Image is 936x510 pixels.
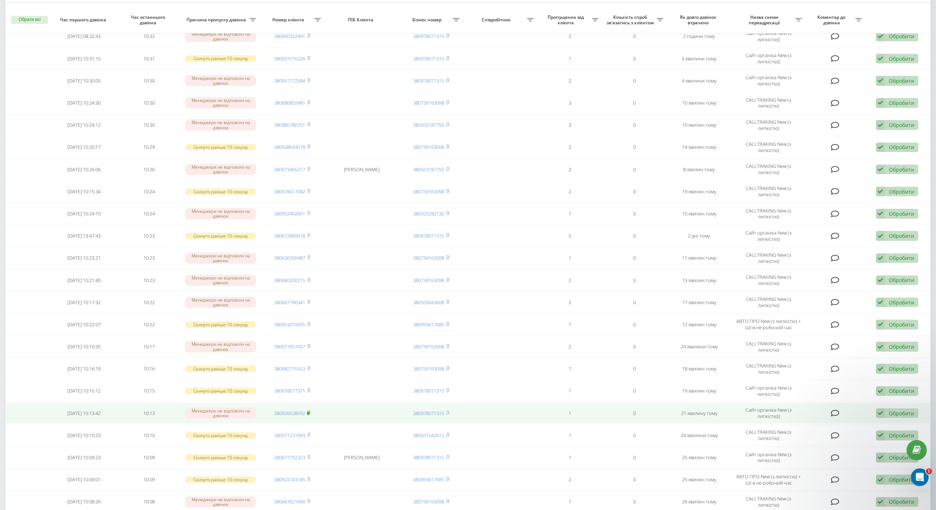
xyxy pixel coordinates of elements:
td: 10:09 [116,447,181,468]
span: Час останнього дзвінка [123,14,175,26]
td: Сайт органіка New (з липкістю)) [731,48,806,69]
a: 380672869018 [274,232,305,239]
td: 1 [537,314,602,335]
div: Менеджери не відповіли на дзвінок [185,297,256,308]
td: 0 [602,4,667,25]
td: 0 [602,92,667,113]
td: 2 [537,270,602,291]
td: 12 хвилин тому [667,314,732,335]
td: 2 [537,137,602,158]
a: 380739163098 [413,144,444,150]
div: Обробити [889,254,914,261]
td: 1 [537,359,602,379]
td: 10:30 [116,92,181,113]
td: 10 хвилин тому [667,115,732,136]
td: [DATE] 10:31:15 [52,48,117,69]
td: 1 [537,425,602,446]
a: 380680200215 [274,277,305,284]
td: 10:32 [116,4,181,25]
td: [DATE] 10:10:23 [52,425,117,446]
td: 10:31 [116,48,181,69]
div: Менеджери не відповіли на дзвінок [185,119,256,130]
td: Сайт органіка New (з липкістю)) [731,381,806,401]
div: Обробити [889,232,914,239]
a: 380978071315 [413,387,444,394]
a: 380977657437 [274,343,305,350]
td: CALLTRAKING New (з липкістю) [731,181,806,202]
td: Сайт органіка New (з липкістю)) [731,447,806,468]
a: 380982715553 [274,365,305,372]
td: 10:24 [116,181,181,202]
td: [DATE] 10:13:42 [52,403,117,423]
span: Пропущених від клієнта [541,14,592,26]
td: Сайт органіка New (з липкістю)) [731,26,806,47]
td: 10:22 [116,292,181,313]
td: 1 [537,48,602,69]
td: 11 хвилин тому [667,248,732,268]
div: Обробити [889,387,914,394]
div: Обробити [889,77,914,84]
td: 13 хвилин тому [667,270,732,291]
a: 380955617685 [413,476,444,483]
td: 10:23 [116,270,181,291]
td: [DATE] 10:16:19 [52,359,117,379]
div: Обробити [889,432,914,439]
div: Менеджери не відповіли на дзвінок [185,408,256,419]
div: Обробити [889,166,914,173]
td: [DATE] 10:10:35 [52,336,117,357]
td: 2 [537,469,602,490]
td: 10:24 [116,203,181,224]
td: 0 [602,336,667,357]
td: CALLTRAKING New (з липкістю) [731,203,806,224]
td: [DATE] 10:20:17 [52,137,117,158]
div: Скинуто раніше 10 секунд [185,321,256,328]
td: 0 [602,26,667,47]
div: Менеджери не відповіли на дзвінок [185,75,256,86]
span: ПІБ Клієнта [332,17,392,23]
div: Обробити [889,365,914,372]
td: 14 хвилин тому [667,137,732,158]
a: 380508643018 [274,144,305,150]
td: 0 [602,425,667,446]
td: Сайт органіка New (з липкістю)) [731,225,806,246]
td: 2 дні тому [667,225,732,246]
a: 380503187793 [413,122,444,128]
td: [PERSON_NAME] [325,159,399,180]
a: 380978071315 [413,454,444,461]
td: 0 [602,359,667,379]
td: 4 [537,4,602,25]
span: Номер клієнта [263,17,314,23]
div: Обробити [889,410,914,417]
a: 380636356487 [274,254,305,261]
div: Обробити [889,277,914,284]
span: Час першого дзвінка [58,17,110,23]
a: 380985780701 [274,122,305,128]
a: 380739163098 [413,498,444,505]
div: Обробити [889,33,914,40]
td: 25 хвилин тому [667,447,732,468]
div: Обробити [889,476,914,483]
td: Сайт органіка New (з липкістю)) [731,403,806,423]
td: 0 [602,381,667,401]
td: [DATE] 16:33:03 [52,4,117,25]
iframe: Intercom live chat [911,468,929,486]
td: 2 [537,181,602,202]
td: [DATE] 08:32:43 [52,26,117,47]
td: CALLTRAKING New (з липкістю) [731,425,806,446]
a: 380739163098 [413,99,444,106]
a: 380957172584 [274,77,305,84]
td: 2 години тому [667,26,732,47]
a: 380978071315 [413,410,444,416]
td: CALLTRAKING New (з липкістю) [731,336,806,357]
div: Обробити [889,122,914,129]
td: 10:32 [116,26,181,47]
span: Співробітник [467,17,527,23]
div: Обробити [889,454,914,461]
a: 380501542612 [413,432,444,439]
td: CALLTRAKING New (з липкістю) [731,248,806,268]
td: 17 хвилин тому [667,292,732,313]
td: 1 [537,403,602,423]
td: CALLTRAKING New (з липкістю) [731,270,806,291]
td: 0 [602,203,667,224]
td: 24 хвилини тому [667,336,732,357]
